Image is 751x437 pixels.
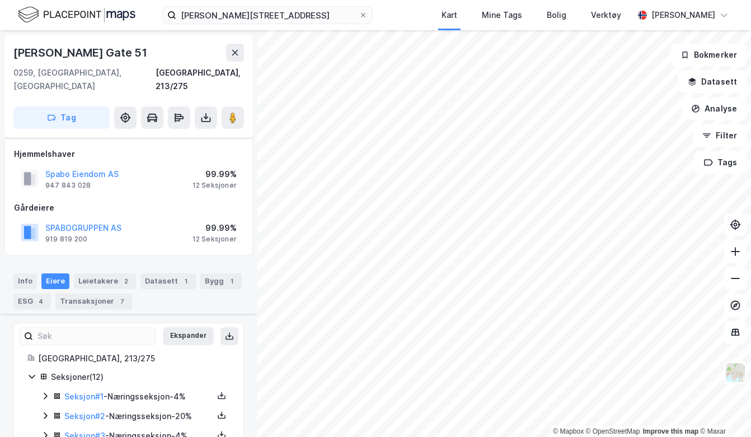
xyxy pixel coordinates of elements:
[547,8,566,22] div: Bolig
[140,273,196,289] div: Datasett
[591,8,621,22] div: Verktøy
[694,151,747,174] button: Tags
[13,44,149,62] div: [PERSON_NAME] Gate 51
[176,7,359,24] input: Søk på adresse, matrikkel, gårdeiere, leietakere eller personer
[33,328,156,345] input: Søk
[482,8,522,22] div: Mine Tags
[14,147,243,161] div: Hjemmelshaver
[120,276,132,287] div: 2
[45,181,91,190] div: 947 843 028
[13,66,156,93] div: 0259, [GEOGRAPHIC_DATA], [GEOGRAPHIC_DATA]
[651,8,715,22] div: [PERSON_NAME]
[193,235,237,244] div: 12 Seksjoner
[13,273,37,289] div: Info
[226,276,237,287] div: 1
[38,352,230,365] div: [GEOGRAPHIC_DATA], 213/275
[442,8,457,22] div: Kart
[643,427,698,435] a: Improve this map
[116,296,128,307] div: 7
[180,276,191,287] div: 1
[163,327,214,345] button: Ekspander
[695,383,751,437] div: Kontrollprogram for chat
[682,97,747,120] button: Analyse
[41,273,69,289] div: Eiere
[64,390,213,403] div: - Næringsseksjon - 4%
[13,106,110,129] button: Tag
[64,411,105,421] a: Seksjon#2
[55,294,132,309] div: Transaksjoner
[200,273,242,289] div: Bygg
[14,201,243,215] div: Gårdeiere
[13,294,51,309] div: ESG
[45,235,87,244] div: 919 819 200
[64,410,213,423] div: - Næringsseksjon - 20%
[586,427,640,435] a: OpenStreetMap
[18,5,135,25] img: logo.f888ab2527a4732fd821a326f86c7f29.svg
[193,221,237,235] div: 99.99%
[695,383,751,437] iframe: Chat Widget
[64,392,104,401] a: Seksjon#1
[671,44,747,66] button: Bokmerker
[193,181,237,190] div: 12 Seksjoner
[678,71,747,93] button: Datasett
[725,362,746,383] img: Z
[156,66,244,93] div: [GEOGRAPHIC_DATA], 213/275
[193,168,237,181] div: 99.99%
[51,370,230,384] div: Seksjoner ( 12 )
[693,124,747,147] button: Filter
[74,273,136,289] div: Leietakere
[553,427,584,435] a: Mapbox
[35,296,46,307] div: 4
